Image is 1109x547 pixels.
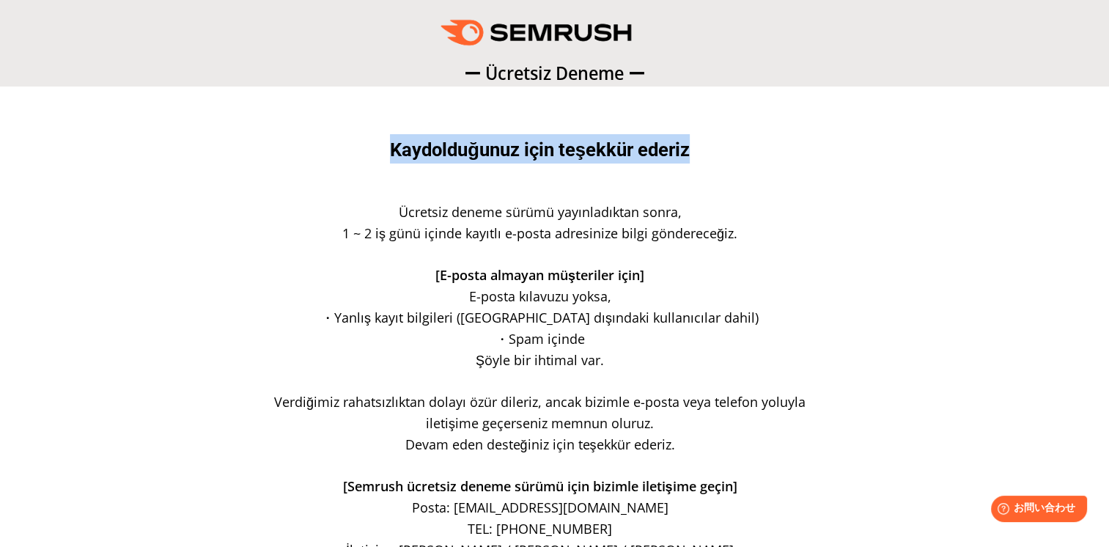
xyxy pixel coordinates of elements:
span: TEL: [PHONE_NUMBER] [468,520,612,537]
span: Verdiğimiz rahatsızlıktan dolayı özür dileriz, ancak bizimle e-posta veya telefon yoluyla iletişi... [274,393,806,432]
span: Devam eden desteğiniz için teşekkür ederiz. [405,436,674,453]
span: ・Spam içinde [495,330,585,348]
span: Posta: [EMAIL_ADDRESS][DOMAIN_NAME] [412,499,668,516]
span: Şöyle bir ihtimal var. [476,351,604,369]
iframe: Help widget launcher [979,490,1093,531]
span: E-posta kılavuzu yoksa, [469,287,611,305]
span: 1 ~ 2 iş günü içinde kayıtlı e-posta adresinize bilgi göndereceğiz. [342,224,737,242]
span: [Semrush ücretsiz deneme sürümü için bizimle iletişime geçin] [342,477,737,495]
span: ー Ücretsiz Deneme ー [464,62,645,85]
span: Ücretsiz deneme sürümü yayınladıktan sonra, [399,203,682,221]
span: ・Yanlış kayıt bilgileri ([GEOGRAPHIC_DATA] dışındaki kullanıcılar dahil) [321,309,759,326]
span: [E-posta almayan müşteriler için] [435,266,644,284]
span: Kaydolduğunuz için teşekkür ederiz [390,139,690,161]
